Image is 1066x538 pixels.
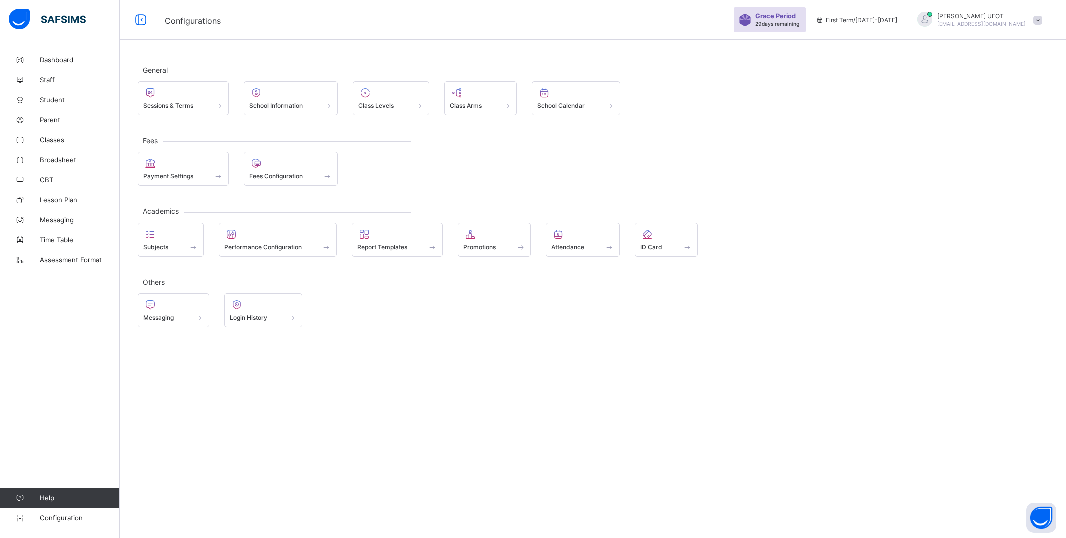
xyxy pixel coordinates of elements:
[40,196,120,204] span: Lesson Plan
[937,12,1026,20] span: [PERSON_NAME] UFOT
[444,81,517,115] div: Class Arms
[230,314,267,321] span: Login History
[9,9,86,30] img: safsims
[907,12,1047,28] div: GABRIELUFOT
[219,223,337,257] div: Performance Configuration
[755,21,799,27] span: 29 days remaining
[352,223,443,257] div: Report Templates
[40,514,119,522] span: Configuration
[358,102,394,109] span: Class Levels
[40,494,119,502] span: Help
[40,156,120,164] span: Broadsheet
[532,81,620,115] div: School Calendar
[249,102,303,109] span: School Information
[224,293,303,327] div: Login History
[40,256,120,264] span: Assessment Format
[816,16,897,24] span: session/term information
[739,14,751,26] img: sticker-purple.71386a28dfed39d6af7621340158ba97.svg
[138,66,173,74] span: General
[143,102,193,109] span: Sessions & Terms
[40,56,120,64] span: Dashboard
[244,152,338,186] div: Fees Configuration
[143,172,193,180] span: Payment Settings
[40,176,120,184] span: CBT
[138,136,163,145] span: Fees
[357,243,407,251] span: Report Templates
[249,172,303,180] span: Fees Configuration
[640,243,662,251] span: ID Card
[40,96,120,104] span: Student
[165,16,221,26] span: Configurations
[551,243,584,251] span: Attendance
[353,81,429,115] div: Class Levels
[40,136,120,144] span: Classes
[143,243,168,251] span: Subjects
[244,81,338,115] div: School Information
[224,243,302,251] span: Performance Configuration
[937,21,1026,27] span: [EMAIL_ADDRESS][DOMAIN_NAME]
[40,236,120,244] span: Time Table
[138,293,209,327] div: Messaging
[138,81,229,115] div: Sessions & Terms
[138,207,184,215] span: Academics
[40,216,120,224] span: Messaging
[546,223,620,257] div: Attendance
[138,152,229,186] div: Payment Settings
[755,12,796,20] span: Grace Period
[463,243,496,251] span: Promotions
[450,102,482,109] span: Class Arms
[138,278,170,286] span: Others
[138,223,204,257] div: Subjects
[143,314,174,321] span: Messaging
[458,223,531,257] div: Promotions
[40,116,120,124] span: Parent
[1026,503,1056,533] button: Open asap
[635,223,698,257] div: ID Card
[537,102,585,109] span: School Calendar
[40,76,120,84] span: Staff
